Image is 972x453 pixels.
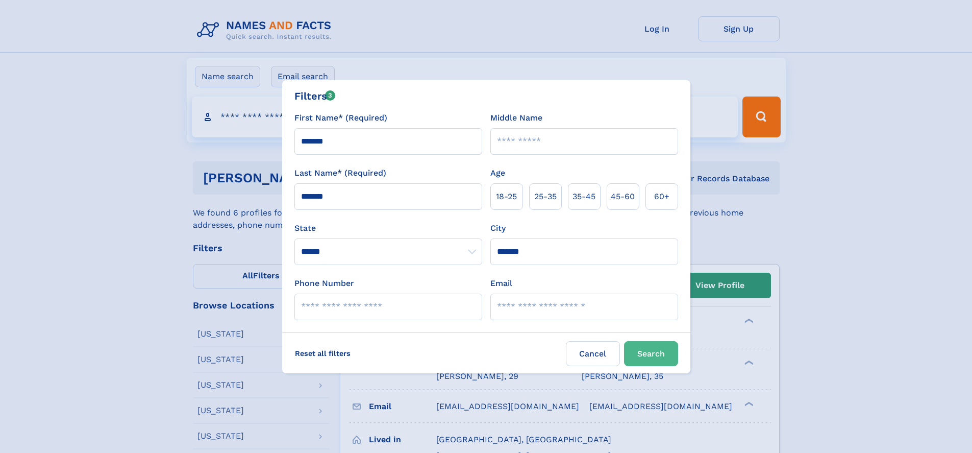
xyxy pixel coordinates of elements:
[496,190,517,203] span: 18‑25
[490,112,542,124] label: Middle Name
[288,341,357,366] label: Reset all filters
[294,112,387,124] label: First Name* (Required)
[572,190,595,203] span: 35‑45
[294,222,482,234] label: State
[294,167,386,179] label: Last Name* (Required)
[490,167,505,179] label: Age
[490,277,512,290] label: Email
[654,190,669,203] span: 60+
[294,277,354,290] label: Phone Number
[490,222,506,234] label: City
[294,88,336,104] div: Filters
[624,341,678,366] button: Search
[534,190,557,203] span: 25‑35
[611,190,635,203] span: 45‑60
[566,341,620,366] label: Cancel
